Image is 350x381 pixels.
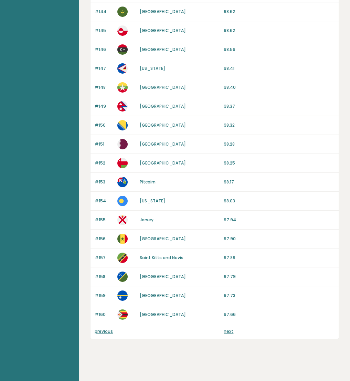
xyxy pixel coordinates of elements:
p: #155 [95,217,113,223]
a: [GEOGRAPHIC_DATA] [140,311,186,317]
p: #152 [95,160,113,166]
p: 98.40 [224,84,335,91]
p: 98.25 [224,160,335,166]
p: 97.66 [224,311,335,318]
a: previous [95,328,113,334]
img: as.svg [117,63,128,74]
p: 98.56 [224,46,335,53]
a: [GEOGRAPHIC_DATA] [140,122,186,128]
a: Jersey [140,217,153,223]
p: 98.62 [224,9,335,15]
a: [GEOGRAPHIC_DATA] [140,103,186,109]
img: kn.svg [117,253,128,263]
img: qa.svg [117,139,128,149]
a: [GEOGRAPHIC_DATA] [140,28,186,33]
a: [GEOGRAPHIC_DATA] [140,274,186,279]
a: [GEOGRAPHIC_DATA] [140,9,186,14]
p: 98.62 [224,28,335,34]
img: mr.svg [117,7,128,17]
p: 97.89 [224,255,335,261]
img: pn.svg [117,177,128,187]
img: zw.svg [117,309,128,320]
img: mm.svg [117,82,128,93]
p: #147 [95,65,113,72]
p: 98.41 [224,65,335,72]
img: nr.svg [117,290,128,301]
a: Saint Kitts and Nevis [140,255,183,261]
p: #160 [95,311,113,318]
a: [GEOGRAPHIC_DATA] [140,160,186,166]
p: 98.17 [224,179,335,185]
a: [GEOGRAPHIC_DATA] [140,293,186,298]
a: [GEOGRAPHIC_DATA] [140,46,186,52]
p: #146 [95,46,113,53]
p: 97.73 [224,293,335,299]
p: #151 [95,141,113,147]
a: [GEOGRAPHIC_DATA] [140,84,186,90]
img: ly.svg [117,44,128,55]
p: 97.90 [224,236,335,242]
p: #153 [95,179,113,185]
p: #157 [95,255,113,261]
p: #156 [95,236,113,242]
p: 98.32 [224,122,335,128]
p: #144 [95,9,113,15]
a: next [224,328,233,334]
p: #158 [95,274,113,280]
img: sn.svg [117,234,128,244]
p: #154 [95,198,113,204]
p: #149 [95,103,113,109]
p: #148 [95,84,113,91]
p: 97.94 [224,217,335,223]
img: sb.svg [117,272,128,282]
p: 98.37 [224,103,335,109]
a: [GEOGRAPHIC_DATA] [140,236,186,242]
p: #145 [95,28,113,34]
img: om.svg [117,158,128,168]
img: ba.svg [117,120,128,130]
a: [US_STATE] [140,198,165,204]
img: je.svg [117,215,128,225]
img: gl.svg [117,25,128,36]
p: 98.28 [224,141,335,147]
p: 97.79 [224,274,335,280]
p: #150 [95,122,113,128]
a: [GEOGRAPHIC_DATA] [140,141,186,147]
a: Pitcairn [140,179,156,185]
p: #159 [95,293,113,299]
p: 98.03 [224,198,335,204]
a: [US_STATE] [140,65,165,71]
img: pw.svg [117,196,128,206]
img: np.svg [117,101,128,112]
